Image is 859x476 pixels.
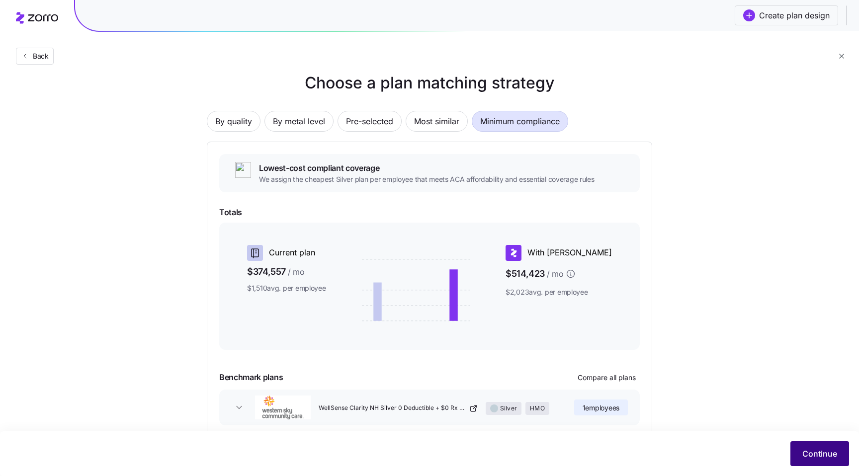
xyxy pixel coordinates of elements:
[288,266,305,278] span: / mo
[506,245,612,261] div: With [PERSON_NAME]
[506,265,612,283] span: $514,423
[219,371,283,384] span: Benchmark plans
[207,111,260,132] button: By quality
[255,396,311,419] img: WellSense Health Plan
[247,245,326,261] div: Current plan
[29,51,49,61] span: Back
[346,111,393,131] span: Pre-selected
[219,206,640,219] span: Totals
[802,448,837,460] span: Continue
[574,370,640,386] button: Compare all plans
[338,111,402,132] button: Pre-selected
[273,111,325,131] span: By metal level
[319,402,478,414] a: WellSense Clarity NH Silver 0 Deductible + $0 Rx List + 24/7 Nurse Advice
[319,404,467,412] span: WellSense Clarity NH Silver 0 Deductible + $0 Rx List + 24/7 Nurse Advice
[583,403,619,413] span: 1 employees
[480,111,560,131] span: Minimum compliance
[259,162,595,174] span: Lowest-cost compliant coverage
[219,390,640,425] button: WellSense Health PlanWellSense Clarity NH Silver 0 Deductible + $0 Rx List + 24/7 Nurse AdviceSil...
[406,111,468,132] button: Most similar
[259,174,595,184] span: We assign the cheapest Silver plan per employee that meets ACA affordability and essential covera...
[735,5,838,25] button: Create plan design
[578,373,636,383] span: Compare all plans
[247,283,326,293] span: $1,510 avg. per employee
[16,48,54,65] button: Back
[790,441,849,466] button: Continue
[414,111,459,131] span: Most similar
[759,9,830,21] span: Create plan design
[472,111,568,132] button: Minimum compliance
[506,287,612,297] span: $2,023 avg. per employee
[530,402,545,414] span: HMO
[207,71,652,95] h1: Choose a plan matching strategy
[247,265,326,279] span: $374,557
[215,111,252,131] span: By quality
[547,268,564,280] span: / mo
[500,402,517,414] span: Silver
[235,162,251,178] img: ai-icon.png
[264,111,334,132] button: By metal level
